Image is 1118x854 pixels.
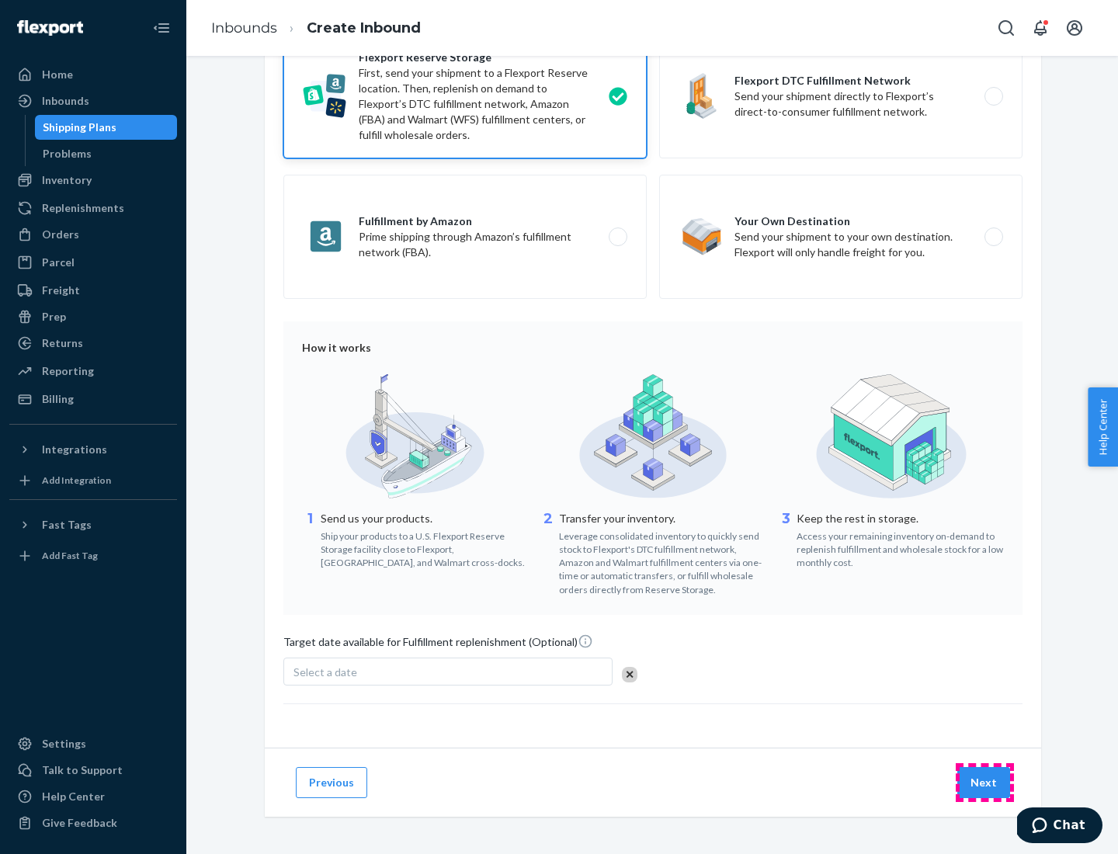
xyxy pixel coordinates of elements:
[42,549,98,562] div: Add Fast Tag
[42,283,80,298] div: Freight
[9,62,177,87] a: Home
[9,331,177,356] a: Returns
[293,665,357,679] span: Select a date
[559,511,766,526] p: Transfer your inventory.
[957,767,1010,798] button: Next
[9,250,177,275] a: Parcel
[9,222,177,247] a: Orders
[9,359,177,384] a: Reporting
[296,767,367,798] button: Previous
[42,93,89,109] div: Inbounds
[146,12,177,43] button: Close Navigation
[42,172,92,188] div: Inventory
[991,12,1022,43] button: Open Search Box
[559,526,766,596] div: Leverage consolidated inventory to quickly send stock to Flexport's DTC fulfillment network, Amaz...
[9,168,177,193] a: Inventory
[302,509,318,569] div: 1
[1017,807,1102,846] iframe: Opens a widget where you can chat to one of our agents
[42,517,92,533] div: Fast Tags
[42,309,66,325] div: Prep
[283,634,593,656] span: Target date available for Fulfillment replenishment (Optional)
[540,509,556,596] div: 2
[1059,12,1090,43] button: Open account menu
[42,736,86,752] div: Settings
[1025,12,1056,43] button: Open notifications
[42,789,105,804] div: Help Center
[35,115,178,140] a: Shipping Plans
[9,278,177,303] a: Freight
[42,255,75,270] div: Parcel
[9,758,177,783] button: Talk to Support
[9,89,177,113] a: Inbounds
[307,19,421,36] a: Create Inbound
[199,5,433,51] ol: breadcrumbs
[9,468,177,493] a: Add Integration
[9,304,177,329] a: Prep
[778,509,793,569] div: 3
[797,526,1004,569] div: Access your remaining inventory on-demand to replenish fulfillment and wholesale stock for a low ...
[797,511,1004,526] p: Keep the rest in storage.
[42,200,124,216] div: Replenishments
[9,512,177,537] button: Fast Tags
[42,442,107,457] div: Integrations
[35,141,178,166] a: Problems
[42,67,73,82] div: Home
[321,511,528,526] p: Send us your products.
[211,19,277,36] a: Inbounds
[9,543,177,568] a: Add Fast Tag
[42,762,123,778] div: Talk to Support
[42,391,74,407] div: Billing
[321,526,528,569] div: Ship your products to a U.S. Flexport Reserve Storage facility close to Flexport, [GEOGRAPHIC_DAT...
[43,120,116,135] div: Shipping Plans
[43,146,92,161] div: Problems
[302,340,1004,356] div: How it works
[42,363,94,379] div: Reporting
[42,227,79,242] div: Orders
[9,811,177,835] button: Give Feedback
[42,474,111,487] div: Add Integration
[9,784,177,809] a: Help Center
[9,196,177,220] a: Replenishments
[42,815,117,831] div: Give Feedback
[42,335,83,351] div: Returns
[9,437,177,462] button: Integrations
[1088,387,1118,467] button: Help Center
[9,387,177,411] a: Billing
[9,731,177,756] a: Settings
[17,20,83,36] img: Flexport logo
